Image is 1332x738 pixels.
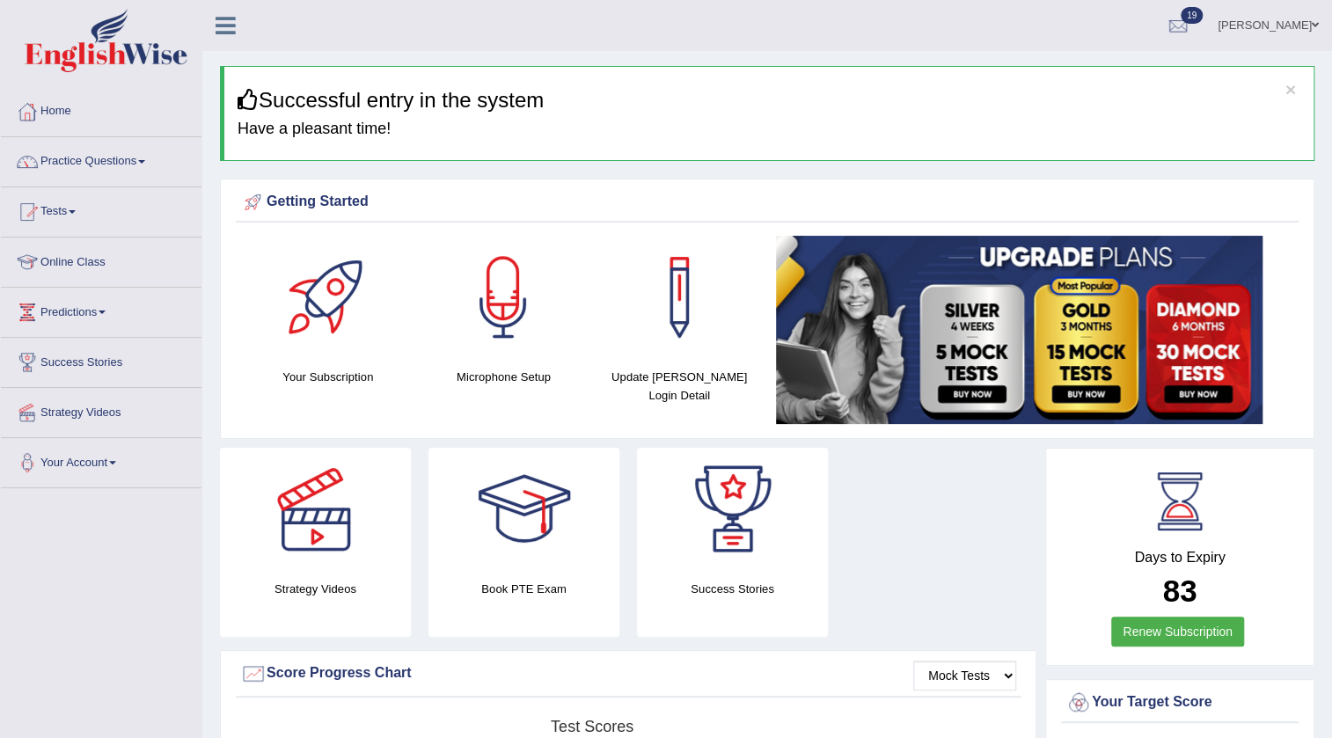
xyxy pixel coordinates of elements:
a: Online Class [1,237,201,281]
a: Tests [1,187,201,231]
img: small5.jpg [776,236,1262,424]
b: 83 [1163,574,1197,608]
h4: Microphone Setup [425,368,583,386]
button: × [1285,80,1296,99]
a: Home [1,87,201,131]
a: Practice Questions [1,137,201,181]
div: Getting Started [240,189,1294,216]
h4: Days to Expiry [1065,550,1294,566]
h4: Your Subscription [249,368,407,386]
a: Renew Subscription [1111,617,1244,647]
a: Strategy Videos [1,388,201,432]
h4: Strategy Videos [220,580,411,598]
a: Predictions [1,288,201,332]
a: Success Stories [1,338,201,382]
h3: Successful entry in the system [238,89,1300,112]
div: Score Progress Chart [240,661,1016,687]
span: 19 [1181,7,1203,24]
tspan: Test scores [551,718,633,735]
div: Your Target Score [1065,690,1294,716]
h4: Have a pleasant time! [238,121,1300,138]
a: Your Account [1,438,201,482]
h4: Update [PERSON_NAME] Login Detail [600,368,758,405]
h4: Book PTE Exam [428,580,619,598]
h4: Success Stories [637,580,828,598]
